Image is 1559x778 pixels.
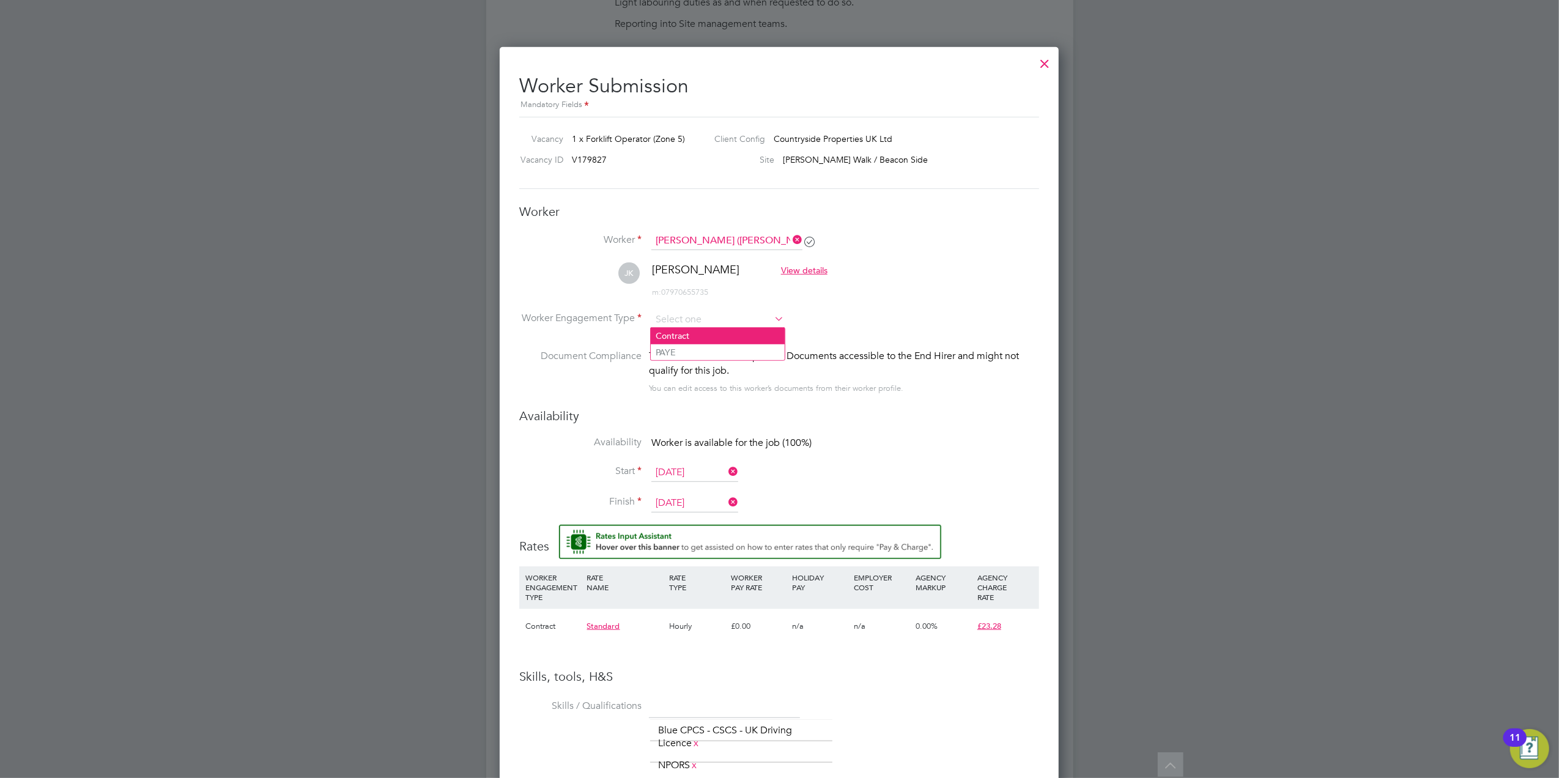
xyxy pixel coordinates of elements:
button: Open Resource Center, 11 new notifications [1510,729,1549,768]
label: Worker Engagement Type [519,312,642,325]
label: Vacancy [514,133,563,144]
label: Finish [519,495,642,508]
a: x [690,757,698,773]
label: Availability [519,436,642,449]
label: Document Compliance [519,349,642,393]
h3: Rates [519,525,1039,554]
label: Worker [519,234,642,246]
div: AGENCY MARKUP [913,566,974,598]
div: 11 [1509,738,1520,754]
span: 1 x Forklift Operator (Zone 5) [572,133,685,144]
li: Blue CPCS - CSCS - UK Driving Licence [653,722,831,752]
span: V179827 [572,154,607,165]
div: RATE NAME [584,566,666,598]
span: Standard [587,621,620,631]
input: Select one [651,494,738,513]
li: PAYE [651,344,785,360]
div: AGENCY CHARGE RATE [974,566,1036,608]
input: Search for... [651,232,802,250]
button: Rate Assistant [559,525,941,559]
span: £23.28 [977,621,1001,631]
span: View details [781,265,828,276]
span: n/a [793,621,804,631]
span: [PERSON_NAME] [652,262,739,276]
li: NPORS [653,757,703,774]
div: RATE TYPE [666,566,728,598]
span: Countryside Properties UK Ltd [774,133,893,144]
li: Contract [651,328,785,344]
a: x [692,735,700,751]
div: WORKER PAY RATE [728,566,790,598]
div: WORKER ENGAGEMENT TYPE [522,566,584,608]
input: Select one [651,464,738,482]
h3: Skills, tools, H&S [519,669,1039,684]
div: Hourly [666,609,728,644]
label: Client Config [705,133,766,144]
span: 0.00% [916,621,938,631]
span: n/a [854,621,865,631]
label: Site [705,154,775,165]
div: You can edit access to this worker’s documents from their worker profile. [649,381,903,396]
span: JK [618,262,640,284]
span: Worker is available for the job (100%) [651,437,812,449]
div: £0.00 [728,609,790,644]
div: EMPLOYER COST [851,566,913,598]
span: m: [652,287,661,297]
div: Mandatory Fields [519,98,1039,112]
input: Select one [651,311,784,329]
div: HOLIDAY PAY [790,566,851,598]
label: Skills / Qualifications [519,700,642,713]
h3: Availability [519,408,1039,424]
div: Contract [522,609,584,644]
div: This worker has no Compliance Documents accessible to the End Hirer and might not qualify for thi... [649,349,1039,378]
h2: Worker Submission [519,64,1039,113]
span: [PERSON_NAME] Walk / Beacon Side [783,154,928,165]
h3: Worker [519,204,1039,220]
label: Start [519,465,642,478]
label: Vacancy ID [514,154,563,165]
span: 07970655735 [652,287,708,297]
